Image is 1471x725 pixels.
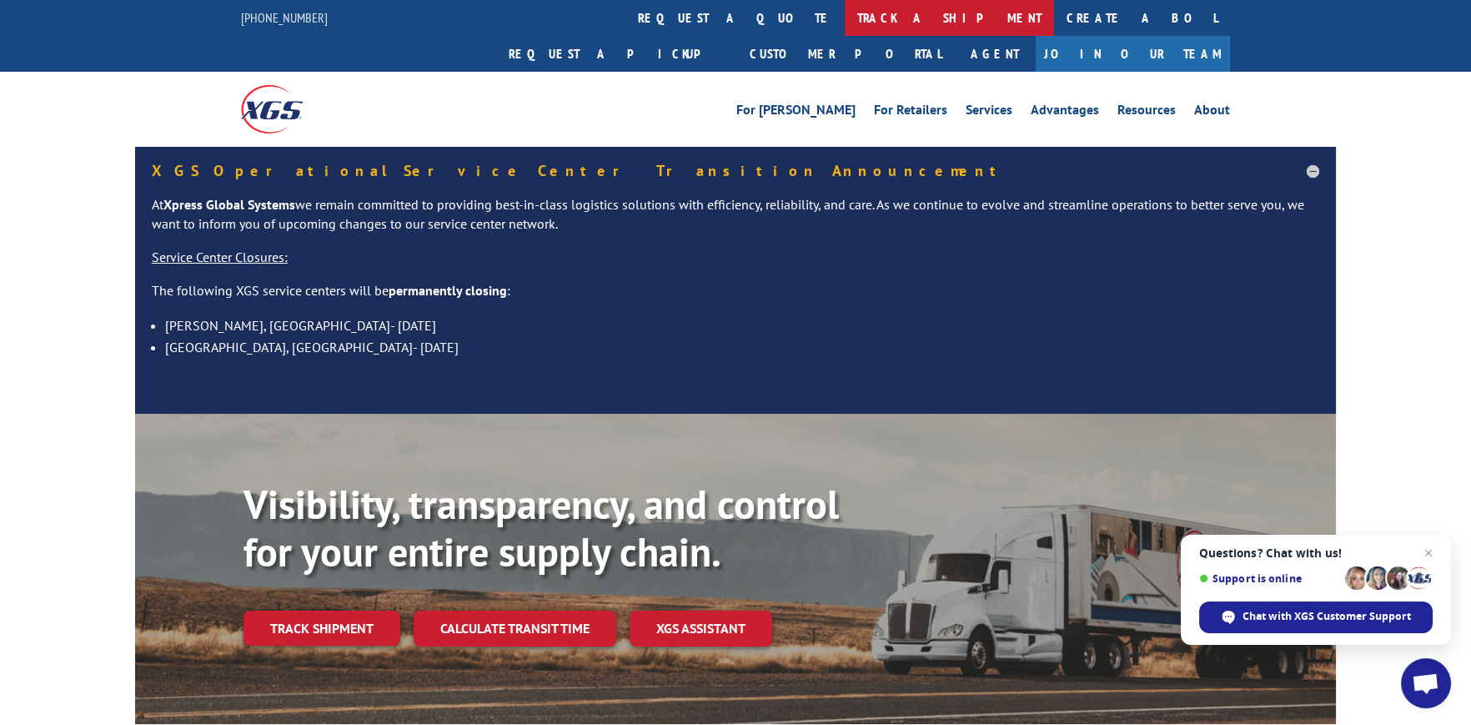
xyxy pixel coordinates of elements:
li: [PERSON_NAME], [GEOGRAPHIC_DATA]- [DATE] [165,315,1319,336]
a: Join Our Team [1036,36,1230,72]
span: Questions? Chat with us! [1199,546,1433,560]
a: About [1194,103,1230,122]
span: Support is online [1199,572,1339,585]
a: Request a pickup [496,36,737,72]
a: Advantages [1031,103,1099,122]
span: Chat with XGS Customer Support [1199,602,1433,633]
u: Service Center Closures: [152,249,288,265]
a: Services [966,103,1012,122]
a: [PHONE_NUMBER] [241,9,328,26]
a: Resources [1117,103,1176,122]
strong: Xpress Global Systems [163,196,295,213]
a: Calculate transit time [414,611,616,647]
a: Customer Portal [737,36,954,72]
span: Chat with XGS Customer Support [1243,609,1411,624]
a: For [PERSON_NAME] [736,103,856,122]
li: [GEOGRAPHIC_DATA], [GEOGRAPHIC_DATA]- [DATE] [165,336,1319,358]
p: The following XGS service centers will be : [152,281,1319,315]
h5: XGS Operational Service Center Transition Announcement [152,164,1319,179]
a: Track shipment [243,611,400,646]
a: Open chat [1401,658,1451,708]
a: Agent [954,36,1036,72]
a: For Retailers [874,103,947,122]
strong: permanently closing [389,282,507,299]
b: Visibility, transparency, and control for your entire supply chain. [243,478,839,578]
a: XGS ASSISTANT [630,611,772,647]
p: At we remain committed to providing best-in-class logistics solutions with efficiency, reliabilit... [152,195,1319,249]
